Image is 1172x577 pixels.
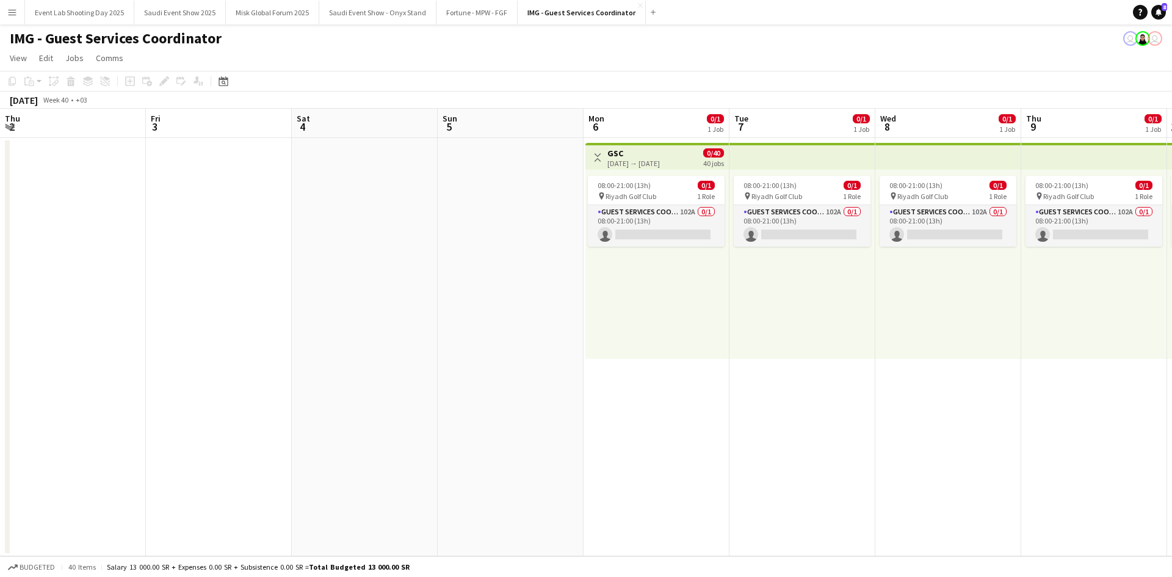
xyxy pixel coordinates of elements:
button: Event Lab Shooting Day 2025 [25,1,134,24]
span: 0/40 [703,148,724,158]
app-card-role: Guest Services Coordinator102A0/108:00-21:00 (13h) [734,205,870,247]
a: View [5,50,32,66]
span: Sat [297,113,310,124]
span: 9 [1024,120,1041,134]
span: Jobs [65,53,84,64]
span: 8 [1162,3,1167,11]
span: Wed [880,113,896,124]
a: Comms [91,50,128,66]
app-user-avatar: Salman AlQurni [1148,31,1162,46]
div: 1 Job [707,125,723,134]
app-card-role: Guest Services Coordinator102A0/108:00-21:00 (13h) [880,205,1016,247]
span: 0/1 [1145,114,1162,123]
span: Week 40 [40,95,71,104]
span: 5 [441,120,457,134]
div: Salary 13 000.00 SR + Expenses 0.00 SR + Subsistence 0.00 SR = [107,562,410,572]
span: 7 [733,120,748,134]
span: 0/1 [999,114,1016,123]
app-card-role: Guest Services Coordinator102A0/108:00-21:00 (13h) [588,205,725,247]
span: 08:00-21:00 (13h) [1035,181,1088,190]
span: Thu [5,113,20,124]
div: [DATE] [10,94,38,106]
span: View [10,53,27,64]
div: 1 Job [1145,125,1161,134]
span: 08:00-21:00 (13h) [889,181,942,190]
div: [DATE] → [DATE] [607,159,660,168]
span: 2 [3,120,20,134]
button: IMG - Guest Services Coordinator [518,1,646,24]
span: Riyadh Golf Club [751,192,802,201]
span: 08:00-21:00 (13h) [743,181,797,190]
span: Mon [588,113,604,124]
span: 1 Role [1135,192,1152,201]
button: Misk Global Forum 2025 [226,1,319,24]
span: 0/1 [698,181,715,190]
button: Budgeted [6,561,57,574]
span: Fri [151,113,161,124]
span: Thu [1026,113,1041,124]
span: Edit [39,53,53,64]
span: Total Budgeted 13 000.00 SR [309,562,410,572]
app-job-card: 08:00-21:00 (13h)0/1 Riyadh Golf Club1 RoleGuest Services Coordinator102A0/108:00-21:00 (13h) [880,176,1016,247]
span: 3 [149,120,161,134]
div: 40 jobs [703,158,724,168]
h1: IMG - Guest Services Coordinator [10,29,222,48]
span: 1 Role [843,192,861,201]
span: 4 [295,120,310,134]
span: Riyadh Golf Club [897,192,948,201]
span: Riyadh Golf Club [1043,192,1094,201]
span: 1 Role [697,192,715,201]
app-user-avatar: Reem Al Shorafa [1135,31,1150,46]
span: 0/1 [844,181,861,190]
span: 08:00-21:00 (13h) [598,181,651,190]
app-user-avatar: Ninar Wannos [1123,31,1138,46]
span: Comms [96,53,123,64]
app-card-role: Guest Services Coordinator102A0/108:00-21:00 (13h) [1025,205,1162,247]
a: 8 [1151,5,1166,20]
a: Edit [34,50,58,66]
h3: GSC [607,148,660,159]
span: 0/1 [1135,181,1152,190]
span: 0/1 [853,114,870,123]
span: 0/1 [989,181,1007,190]
span: Tue [734,113,748,124]
span: 6 [587,120,604,134]
span: 40 items [67,562,96,572]
button: Fortune - MPW - FGF [436,1,518,24]
span: 1 Role [989,192,1007,201]
span: Budgeted [20,563,55,572]
span: 0/1 [707,114,724,123]
span: Riyadh Golf Club [606,192,656,201]
a: Jobs [60,50,89,66]
div: 1 Job [853,125,869,134]
app-job-card: 08:00-21:00 (13h)0/1 Riyadh Golf Club1 RoleGuest Services Coordinator102A0/108:00-21:00 (13h) [734,176,870,247]
span: Sun [443,113,457,124]
span: 8 [878,120,896,134]
div: 1 Job [999,125,1015,134]
button: Saudi Event Show 2025 [134,1,226,24]
app-job-card: 08:00-21:00 (13h)0/1 Riyadh Golf Club1 RoleGuest Services Coordinator102A0/108:00-21:00 (13h) [1025,176,1162,247]
div: +03 [76,95,87,104]
button: Saudi Event Show - Onyx Stand [319,1,436,24]
app-job-card: 08:00-21:00 (13h)0/1 Riyadh Golf Club1 RoleGuest Services Coordinator102A0/108:00-21:00 (13h) [588,176,725,247]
